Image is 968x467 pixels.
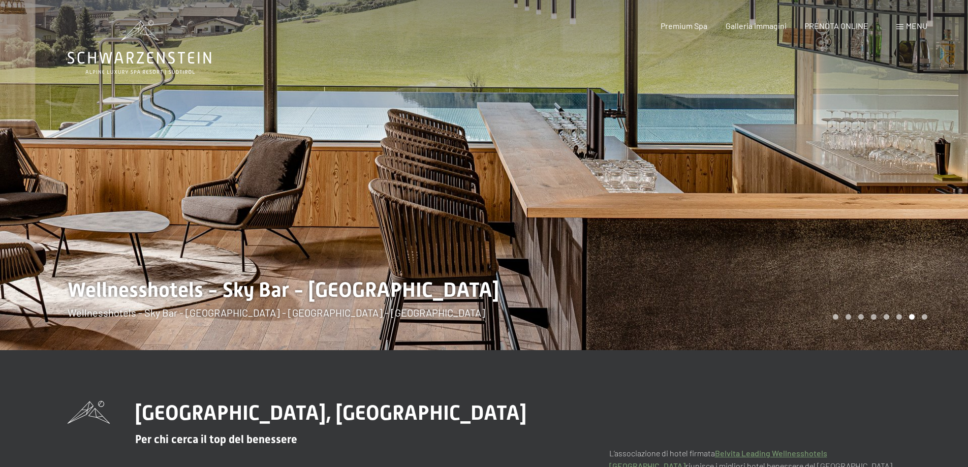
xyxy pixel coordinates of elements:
a: Galleria immagini [726,21,787,30]
span: [GEOGRAPHIC_DATA], [GEOGRAPHIC_DATA] [135,401,526,425]
div: Carousel Page 8 [922,314,927,320]
div: Carousel Page 2 [846,314,851,320]
div: Carousel Page 6 [896,314,902,320]
div: Carousel Page 5 [884,314,889,320]
a: Premium Spa [661,21,707,30]
span: Menu [906,21,927,30]
span: Per chi cerca il top del benessere [135,433,297,446]
div: Carousel Page 3 [858,314,864,320]
div: Carousel Page 1 [833,314,838,320]
div: Carousel Pagination [829,314,927,320]
div: Carousel Page 4 [871,314,877,320]
div: Carousel Page 7 (Current Slide) [909,314,915,320]
a: PRENOTA ONLINE [804,21,868,30]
